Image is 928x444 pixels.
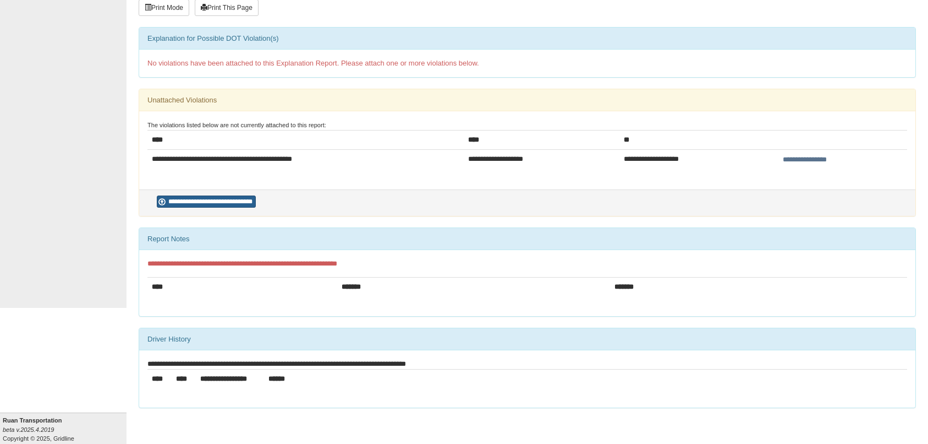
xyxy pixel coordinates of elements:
[3,416,127,443] div: Copyright © 2025, Gridline
[139,89,915,111] div: Unattached Violations
[147,59,479,67] span: No violations have been attached to this Explanation Report. Please attach one or more violations...
[139,228,915,250] div: Report Notes
[139,28,915,50] div: Explanation for Possible DOT Violation(s)
[139,328,915,350] div: Driver History
[3,426,54,433] i: beta v.2025.4.2019
[3,417,62,424] b: Ruan Transportation
[147,122,326,128] small: The violations listed below are not currently attached to this report:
